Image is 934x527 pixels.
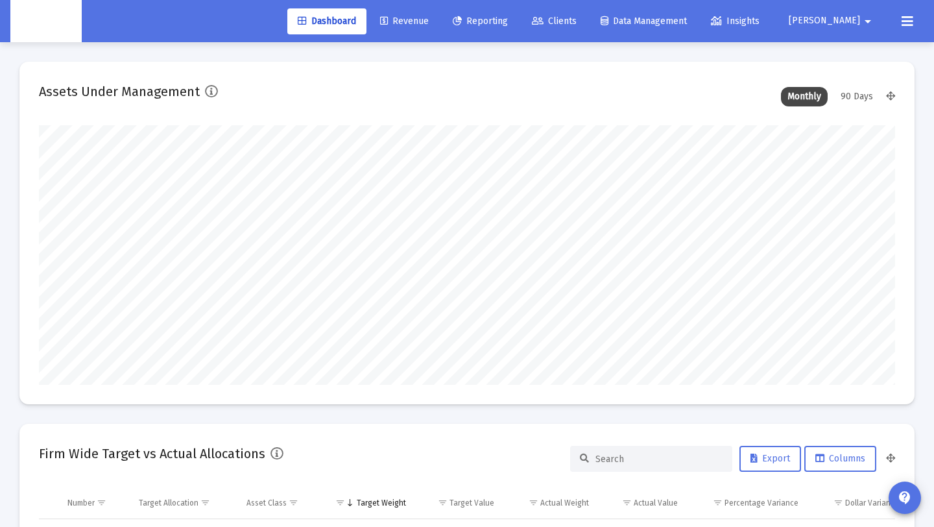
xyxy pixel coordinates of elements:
span: Show filter options for column 'Target Weight' [335,498,345,508]
button: [PERSON_NAME] [773,8,891,34]
span: Show filter options for column 'Actual Weight' [529,498,538,508]
td: Column Target Value [415,487,503,519]
div: Percentage Variance [724,498,798,508]
img: Dashboard [20,8,72,34]
button: Columns [804,446,876,472]
span: Show filter options for column 'Actual Value' [622,498,632,508]
h2: Assets Under Management [39,81,200,102]
div: Target Value [449,498,494,508]
span: Dashboard [298,16,356,27]
span: Show filter options for column 'Target Value' [438,498,448,508]
td: Column Actual Weight [503,487,598,519]
mat-icon: arrow_drop_down [860,8,876,34]
span: Export [750,453,790,464]
td: Column Actual Value [598,487,687,519]
span: Show filter options for column 'Percentage Variance' [713,498,723,508]
span: Columns [815,453,865,464]
div: Dollar Variance [845,498,899,508]
span: Clients [532,16,577,27]
span: Revenue [380,16,429,27]
a: Dashboard [287,8,366,34]
td: Column Number [58,487,130,519]
span: Insights [711,16,760,27]
a: Revenue [370,8,439,34]
div: Actual Weight [540,498,589,508]
div: 90 Days [834,87,880,106]
mat-icon: contact_support [897,490,913,506]
span: Data Management [601,16,687,27]
div: Target Allocation [139,498,198,508]
div: Monthly [781,87,828,106]
td: Column Percentage Variance [687,487,808,519]
span: [PERSON_NAME] [789,16,860,27]
span: Show filter options for column 'Asset Class' [289,498,298,508]
button: Export [739,446,801,472]
div: Asset Class [246,498,287,508]
a: Data Management [590,8,697,34]
td: Column Asset Class [237,487,321,519]
span: Show filter options for column 'Number' [97,498,106,508]
span: Reporting [453,16,508,27]
input: Search [595,454,723,465]
a: Clients [521,8,587,34]
a: Insights [700,8,770,34]
td: Column Dollar Variance [808,487,911,519]
h2: Firm Wide Target vs Actual Allocations [39,443,265,464]
div: Number [67,498,95,508]
div: Actual Value [634,498,678,508]
a: Reporting [442,8,518,34]
span: Show filter options for column 'Dollar Variance' [833,498,843,508]
span: Show filter options for column 'Target Allocation' [200,498,210,508]
div: Target Weight [357,498,406,508]
td: Column Target Allocation [130,487,237,519]
td: Column Target Weight [320,487,414,519]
